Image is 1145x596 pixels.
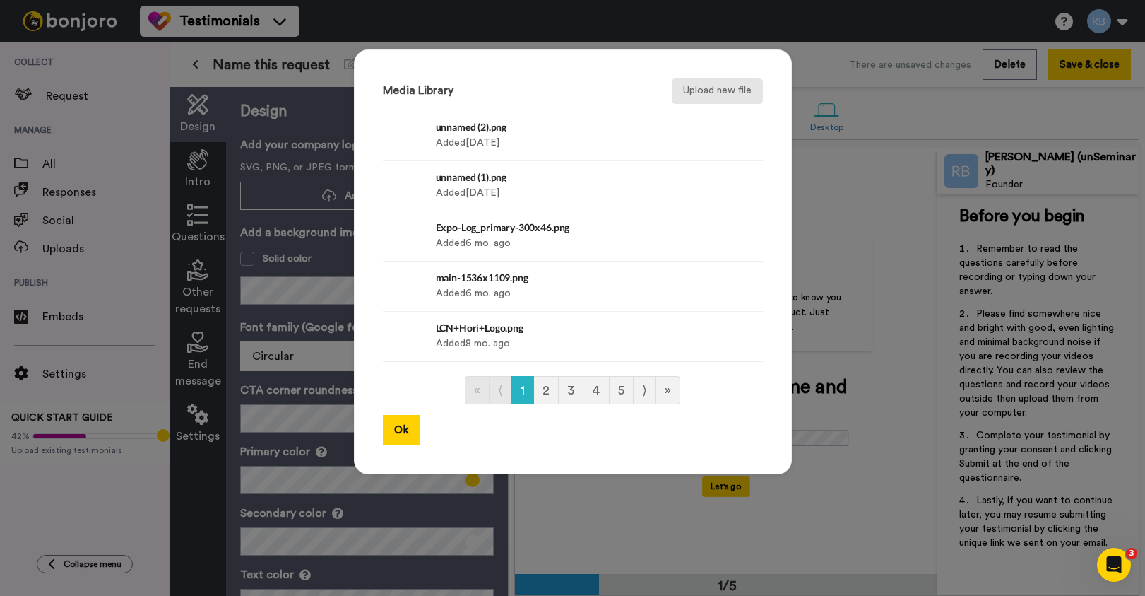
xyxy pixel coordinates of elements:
[609,376,634,404] a: Go to page number 5
[436,122,680,132] h4: unnamed (2).png
[436,272,680,283] h4: main-1536x1109.png
[383,415,420,445] button: Ok
[583,376,610,404] a: Go to page number 4
[436,222,680,233] h4: Expo-Log_primary-300x46.png
[436,322,680,333] h4: LCN+Hori+Logo.png
[1126,548,1137,559] span: 3
[383,85,453,98] h3: Media Library
[655,376,680,404] a: Go to last page
[633,376,656,404] a: Go to next page
[489,376,512,404] a: Go to previous page
[436,319,680,354] div: Added 8 mo. ago
[672,78,763,104] button: Upload new file
[436,118,680,153] div: Added [DATE]
[436,218,680,254] div: Added 6 mo. ago
[436,269,680,304] div: Added 6 mo. ago
[511,376,534,404] a: Go to page number 1
[533,376,559,404] a: Go to page number 2
[465,376,490,404] a: Go to first page
[436,172,680,182] h4: unnamed (1).png
[558,376,583,404] a: Go to page number 3
[436,168,680,204] div: Added [DATE]
[1097,548,1131,582] iframe: Intercom live chat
